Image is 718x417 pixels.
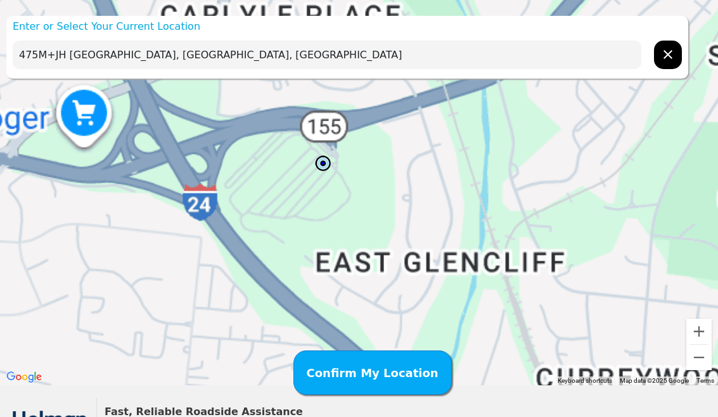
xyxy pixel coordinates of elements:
button: chevron forward outline [654,41,682,69]
a: Terms (opens in new tab) [696,377,714,384]
button: Zoom out [686,345,712,370]
a: Open this area in Google Maps (opens a new window) [3,369,45,385]
span: Map data ©2025 Google [620,377,689,384]
button: Confirm My Location [293,350,452,395]
img: Google [3,369,45,385]
p: Enter or Select Your Current Location [6,19,688,34]
input: Enter Your Address... [13,41,641,69]
button: Keyboard shortcuts [558,376,612,385]
span: Confirm My Location [307,364,439,382]
button: Zoom in [686,319,712,344]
